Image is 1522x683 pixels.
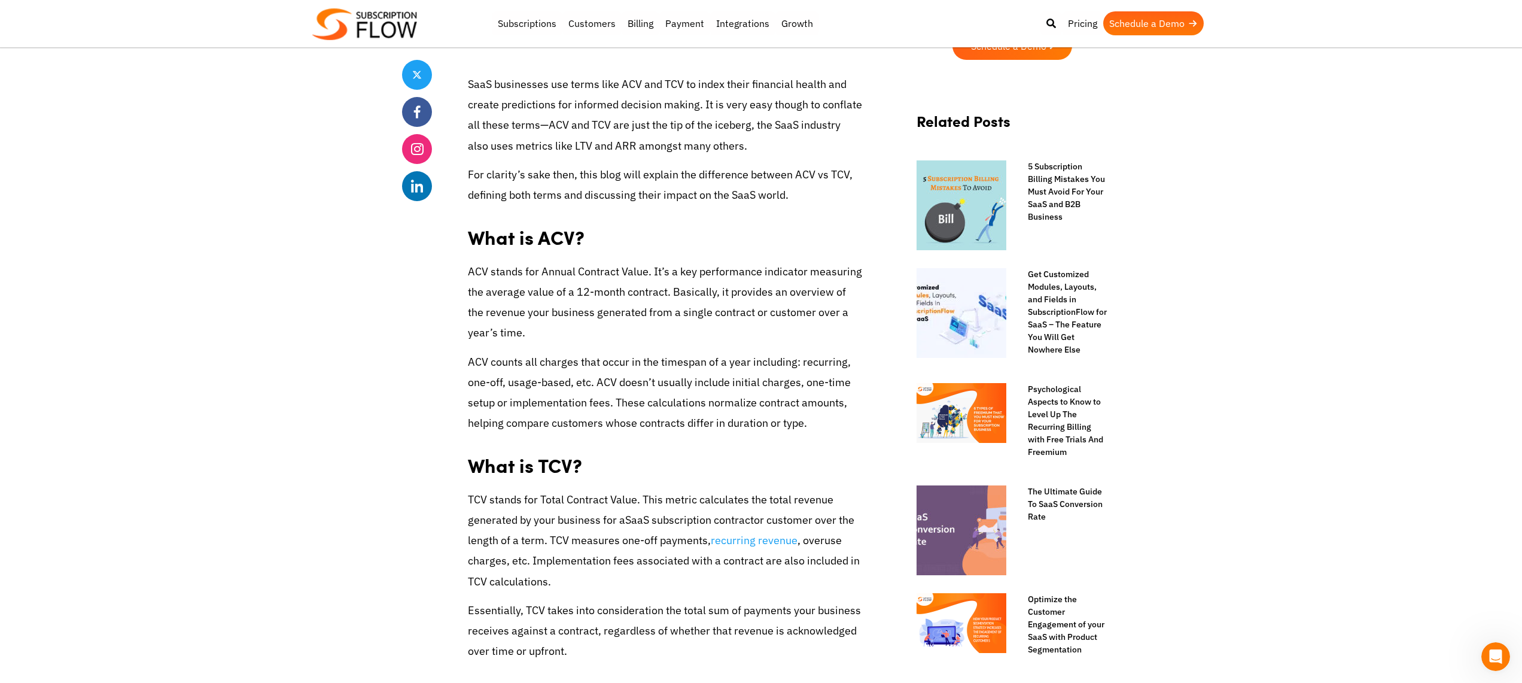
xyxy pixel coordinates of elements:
[917,593,1006,653] img: Product Segmentation
[917,383,1006,443] img: Free-Subscription-Management-Software
[468,513,860,588] span: or customer over the length of a term. TCV measures one-off payments, , overuse charges, etc. Imp...
[1016,268,1108,356] a: Get Customized Modules, Layouts, and Fields in SubscriptionFlow for SaaS – The Feature You Will G...
[775,11,819,35] a: Growth
[1016,485,1108,523] a: The Ultimate Guide To SaaS Conversion Rate
[625,513,754,527] span: SaaS subscription contract
[1103,11,1204,35] a: Schedule a Demo
[312,8,417,40] img: Subscriptionflow
[468,168,853,202] span: For clarity’s sake then, this blog will explain the difference between ACV vs TCV, defining both ...
[711,533,797,547] a: recurring revenue
[468,77,862,153] span: SaaS businesses use terms like ACV and TCV to index their financial health and create predictions...
[917,485,1006,575] img: SaaS Conversion Rate
[1016,593,1108,656] a: Optimize the Customer Engagement of your SaaS with Product Segmentation
[917,113,1108,142] h2: Related Posts
[468,603,861,658] span: Essentially, TCV takes into consideration the total sum of payments your business receives agains...
[1062,11,1103,35] a: Pricing
[917,268,1006,358] img: saas-customized-modules-and-layouts
[710,11,775,35] a: Integrations
[468,493,833,527] span: TCV stands for Total Contract Value. This metric calculates the total revenue generated by your b...
[1481,642,1510,671] iframe: Intercom live chat
[917,160,1006,250] img: Subscription-Billing-Mistakes
[1016,160,1108,223] a: 5 Subscription Billing Mistakes You Must Avoid For Your SaaS and B2B Business
[468,451,582,479] strong: What is TCV?
[468,223,585,251] strong: What is ACV?
[622,11,659,35] a: Billing
[971,41,1046,51] span: Schedule a Demo
[1016,383,1108,459] a: Psychological Aspects to Know to Level Up The Recurring Billing with Free Trials And Freemium
[492,11,562,35] a: Subscriptions
[468,265,862,340] span: ACV stands for Annual Contract Value. It’s a key performance indicator measuring the average valu...
[468,355,851,430] span: ACV counts all charges that occur in the timespan of a year including: recurring, one-off, usage-...
[562,11,622,35] a: Customers
[659,11,710,35] a: Payment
